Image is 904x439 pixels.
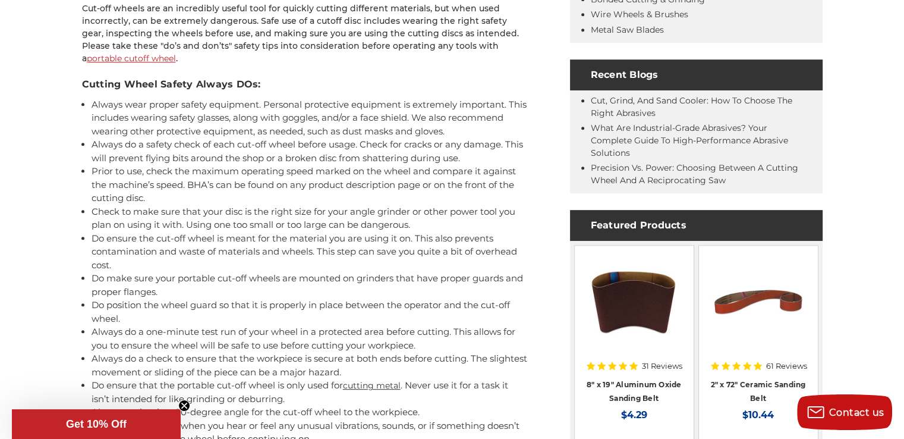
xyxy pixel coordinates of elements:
a: 2" x 72" Ceramic Sanding Belt [711,380,806,403]
img: aluminum oxide 8x19 sanding belt [587,254,682,349]
a: Precision vs. Power: Choosing Between a Cutting Wheel and a Reciprocating Saw [591,162,798,186]
li: Do make sure your portable cut-off wheels are mounted on grinders that have proper guards and pro... [92,272,528,299]
a: portable cutoff wheel [87,53,176,64]
img: 2" x 72" Ceramic Pipe Sanding Belt [711,254,806,349]
span: Get 10% Off [66,418,127,430]
span: $10.44 [742,409,774,421]
a: cutting metal [343,380,401,391]
li: Do position the wheel guard so that it is properly in place between the operator and the cut-off ... [92,299,528,325]
li: Always wear proper safety equipment. Personal protective equipment is extremely important. This i... [92,98,528,139]
a: Wire Wheels & Brushes [591,9,688,20]
a: aluminum oxide 8x19 sanding belt [583,254,685,356]
span: Contact us [829,407,884,418]
h4: Featured Products [570,210,823,241]
li: Always do a one-minute test run of your wheel in a protected area before cutting. This allows for... [92,325,528,352]
button: Close teaser [178,400,190,412]
li: Do ensure that the portable cut-off wheel is only used for . Never use it for a task it isn’t int... [92,379,528,406]
div: Get 10% OffClose teaser [12,409,181,439]
button: Contact us [797,394,892,430]
li: Always do a safety check of each cut-off wheel before usage. Check for cracks or any damage. This... [92,138,528,165]
a: What Are Industrial-Grade Abrasives? Your Complete Guide to High-Performance Abrasive Solutions [591,123,788,158]
h4: Recent Blogs [570,59,823,90]
li: Always do a check to ensure that the workpiece is secure at both ends before cutting. The slighte... [92,352,528,379]
p: Cut-off wheels are an incredibly useful tool for quickly cutting different materials, but when us... [82,2,528,65]
a: Cut, Grind, and Sand Cooler: How to Choose the Right Abrasives [591,95,792,118]
li: Prior to use, check the maximum operating speed marked on the wheel and compare it against the ma... [92,165,528,205]
li: Do ensure the cut-off wheel is meant for the material you are using it on. This also prevents con... [92,232,528,272]
span: 31 Reviews [642,362,682,370]
span: $4.29 [621,409,647,421]
li: Check to make sure that your disc is the right size for your angle grinder or other power tool yo... [92,205,528,232]
li: Always maintain a 90-degree angle for the cut-off wheel to the workpiece. [92,406,528,419]
a: 8" x 19" Aluminum Oxide Sanding Belt [587,380,682,403]
a: 2" x 72" Ceramic Pipe Sanding Belt [707,254,809,356]
h3: Cutting Wheel Safety Always DOs: [82,77,528,92]
a: Metal Saw Blades [591,24,664,35]
span: 61 Reviews [766,362,807,370]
